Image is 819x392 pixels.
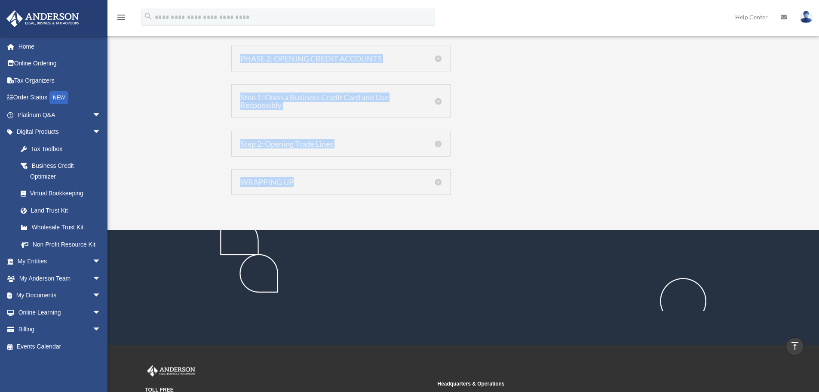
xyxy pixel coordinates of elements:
[240,140,442,148] h5: Step 2: Opening Trade Lines
[6,38,114,55] a: Home
[92,270,110,287] span: arrow_drop_down
[12,236,114,253] a: Non Profit Resource Kit
[12,157,110,185] a: Business Credit Optimizer
[240,55,442,62] h5: PHASE 2: OPENING CREDIT ACCOUNTS
[12,202,114,219] a: Land Trust Kit
[240,178,442,186] h5: WRAPPING UP
[30,188,103,199] div: Virtual Bookkeeping
[240,93,442,109] h5: Step 1: Open a Business Credit Card and Use Responsibly
[12,185,114,202] a: Virtual Bookkeeping
[12,219,114,236] a: Wholesale Trust Kit
[6,270,114,287] a: My Anderson Teamarrow_drop_down
[6,321,114,338] a: Billingarrow_drop_down
[4,10,82,27] img: Anderson Advisors Platinum Portal
[92,321,110,339] span: arrow_drop_down
[6,72,114,89] a: Tax Organizers
[6,253,114,270] a: My Entitiesarrow_drop_down
[438,380,724,389] small: Headquarters & Operations
[92,123,110,141] span: arrow_drop_down
[92,287,110,305] span: arrow_drop_down
[790,341,800,351] i: vertical_align_top
[145,365,197,377] img: Anderson Advisors Platinum Portal
[6,89,114,107] a: Order StatusNEW
[6,338,114,355] a: Events Calendar
[116,15,126,22] a: menu
[6,106,114,123] a: Platinum Q&Aarrow_drop_down
[30,239,103,250] div: Non Profit Resource Kit
[6,55,114,72] a: Online Ordering
[12,140,114,157] a: Tax Toolbox
[30,222,103,233] div: Wholesale Trust Kit
[144,12,153,21] i: search
[30,144,103,154] div: Tax Toolbox
[92,304,110,321] span: arrow_drop_down
[49,91,68,104] div: NEW
[6,287,114,304] a: My Documentsarrow_drop_down
[30,205,103,216] div: Land Trust Kit
[786,337,804,355] a: vertical_align_top
[92,106,110,124] span: arrow_drop_down
[6,304,114,321] a: Online Learningarrow_drop_down
[30,161,99,182] div: Business Credit Optimizer
[116,12,126,22] i: menu
[800,11,813,23] img: User Pic
[92,253,110,271] span: arrow_drop_down
[6,123,114,141] a: Digital Productsarrow_drop_down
